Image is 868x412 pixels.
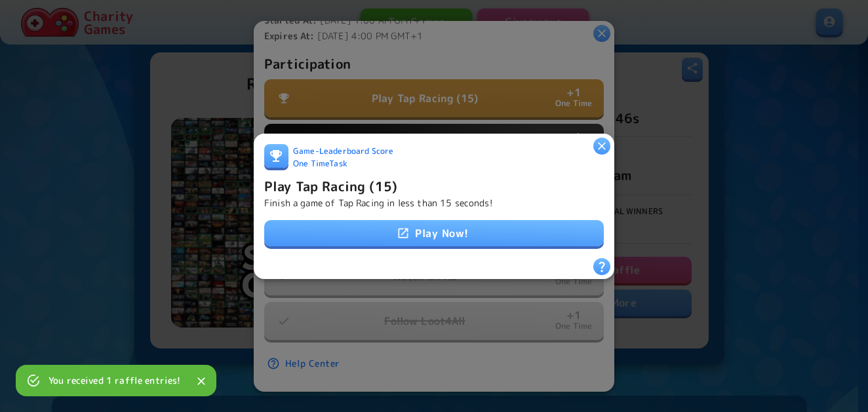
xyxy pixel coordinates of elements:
p: Finish a game of Tap Racing in less than 15 seconds! [264,196,493,209]
h6: Play Tap Racing (15) [264,175,397,196]
a: Play Now! [264,220,604,246]
div: You received 1 raffle entries! [49,369,181,392]
button: Close [191,371,211,391]
span: Game - Leaderboard Score [293,145,393,158]
span: One Time Task [293,158,347,170]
